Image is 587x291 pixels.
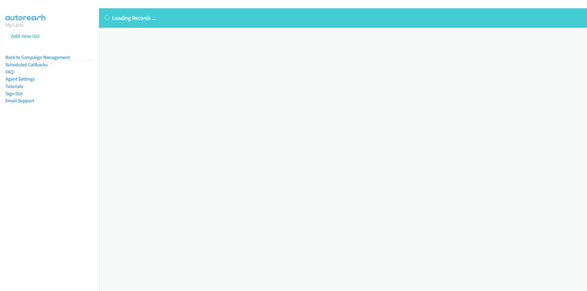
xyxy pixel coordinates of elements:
a: FAQ [6,69,13,75]
a: Add new list [11,32,39,39]
p: Loading Records ... [105,14,581,22]
a: Back to Campaign Management [6,54,70,60]
a: Scheduled Callbacks [6,62,48,67]
a: Tutorials [6,83,23,89]
a: Email Support [6,98,34,104]
a: Sign Out [6,91,23,96]
a: My Lists [6,21,24,28]
a: Agent Settings [6,76,35,82]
